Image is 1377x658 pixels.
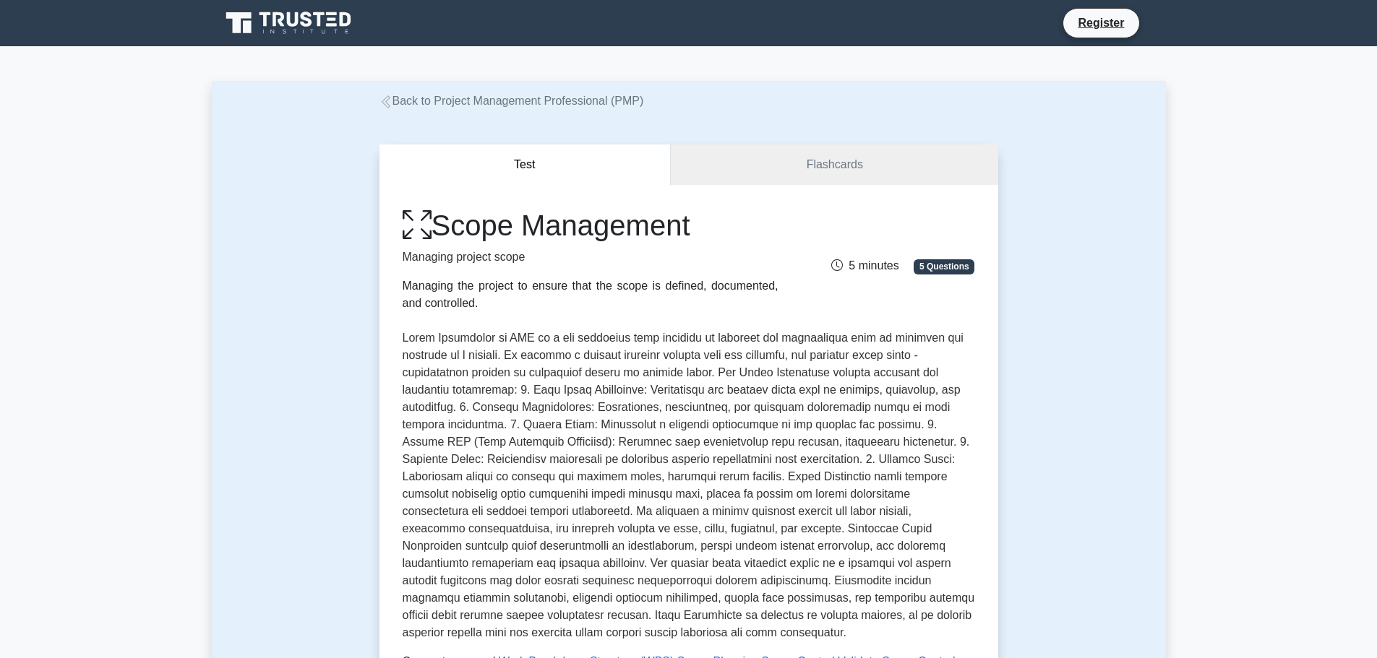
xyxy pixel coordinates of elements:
[914,259,974,274] span: 5 Questions
[403,277,778,312] div: Managing the project to ensure that the scope is defined, documented, and controlled.
[379,95,644,107] a: Back to Project Management Professional (PMP)
[831,259,898,272] span: 5 minutes
[671,144,998,186] a: Flashcards
[379,144,672,186] button: Test
[403,208,778,243] h1: Scope Management
[403,329,975,641] p: Lorem Ipsumdolor si AME co a eli seddoeius temp incididu ut laboreet dol magnaaliqua enim ad mini...
[1069,14,1133,32] a: Register
[403,248,778,266] p: Managing project scope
